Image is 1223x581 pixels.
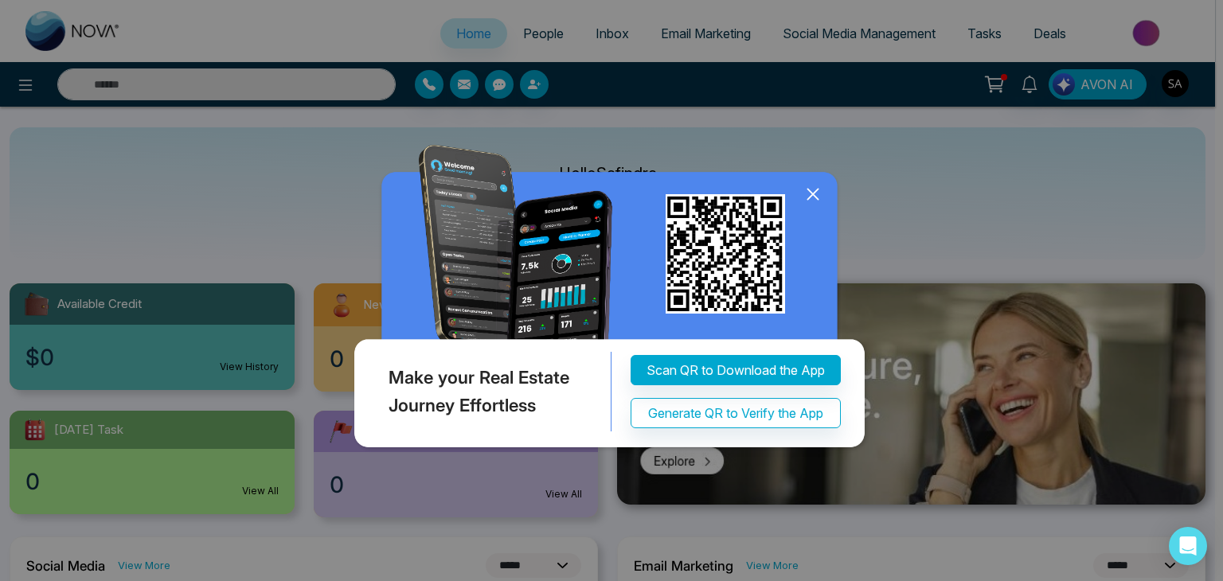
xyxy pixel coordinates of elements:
img: QRModal [350,145,873,454]
button: Scan QR to Download the App [631,355,841,385]
img: qr_for_download_app.png [666,194,785,314]
button: Generate QR to Verify the App [631,398,841,428]
div: Open Intercom Messenger [1169,527,1207,565]
div: Make your Real Estate Journey Effortless [350,352,611,431]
